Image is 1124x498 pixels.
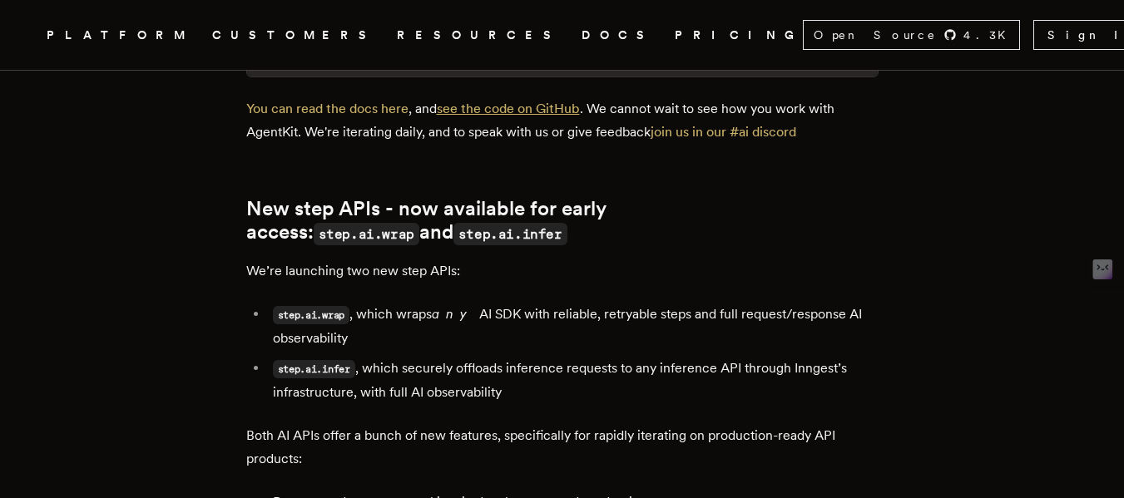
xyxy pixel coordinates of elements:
p: , and . We cannot wait to see how you work with AgentKit. We're iterating daily, and to speak wit... [246,97,879,144]
a: PRICING [675,25,803,46]
h2: New step APIs - now available for early access: and [246,197,879,246]
p: Both AI APIs offer a bunch of new features, specifically for rapidly iterating on production-read... [246,424,879,471]
code: step.ai.wrap [273,306,349,324]
a: DOCS [582,25,655,46]
code: step.ai.infer [273,360,355,378]
li: , which securely offloads inference requests to any inference API through Inngest’s infrastructur... [268,357,879,404]
span: 4.3 K [963,27,1016,43]
p: We’re launching two new step APIs: [246,259,879,283]
button: RESOURCES [397,25,562,46]
a: join us in our #ai discord [651,124,796,140]
a: CUSTOMERS [212,25,377,46]
code: step.ai.wrap [314,223,419,245]
a: see the code on GitHub [437,101,580,116]
li: , which wraps AI SDK with reliable, retryable steps and full request/response AI observability [268,303,879,350]
button: PLATFORM [47,25,192,46]
em: any [432,306,479,322]
a: You can read the docs here [246,101,409,116]
code: step.ai.infer [453,223,567,245]
span: Open Source [814,27,937,43]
